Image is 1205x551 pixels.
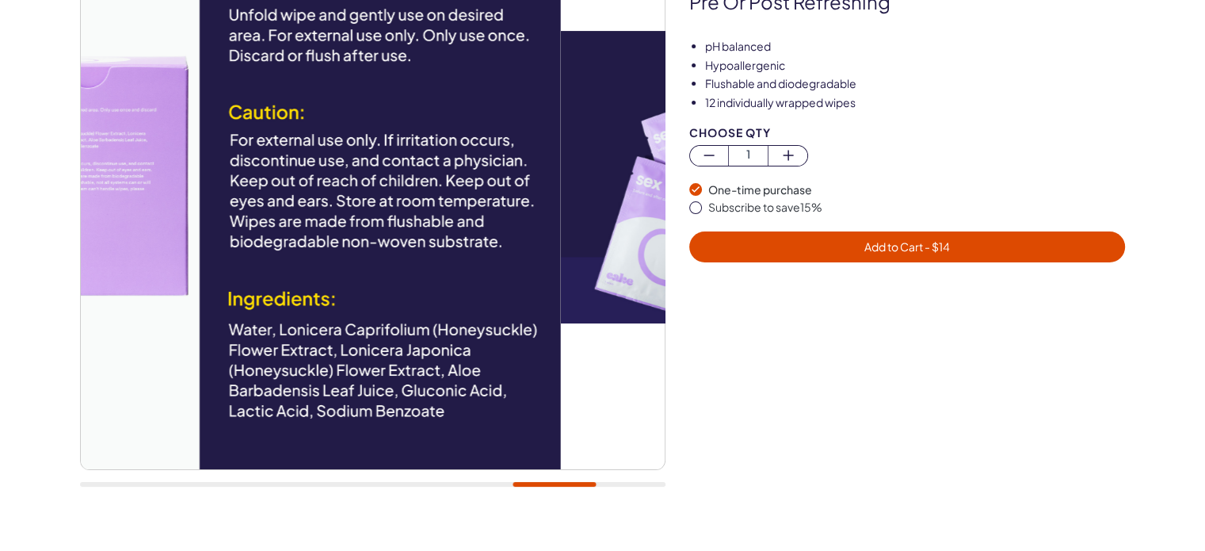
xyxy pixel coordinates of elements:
[708,182,1126,198] div: One-time purchase
[705,39,1126,55] li: pH balanced
[923,239,950,254] span: - $ 14
[729,146,768,164] span: 1
[689,127,1126,139] div: Choose Qty
[864,239,950,254] span: Add to Cart
[705,95,1126,111] li: 12 individually wrapped wipes
[689,231,1126,262] button: Add to Cart - $14
[705,58,1126,74] li: Hypoallergenic
[705,76,1126,92] li: Flushable and diodegradable
[708,200,1126,216] div: Subscribe to save 15 %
